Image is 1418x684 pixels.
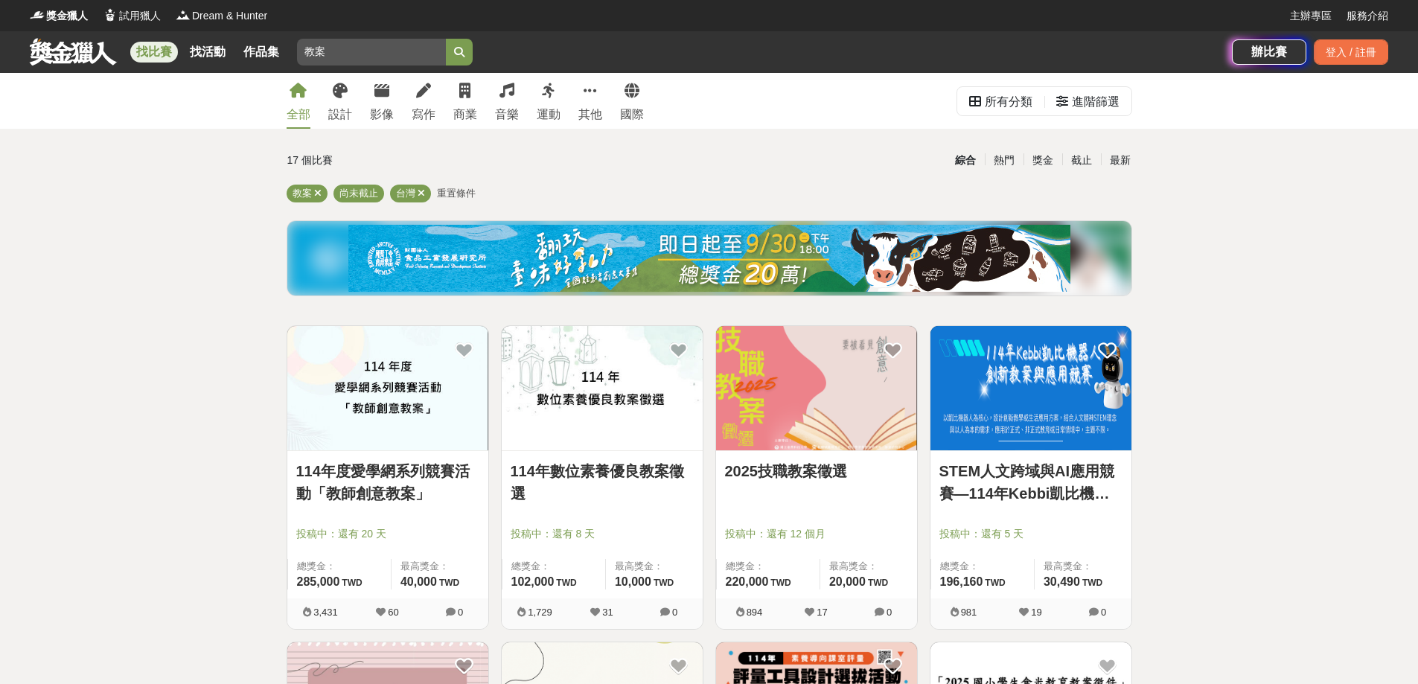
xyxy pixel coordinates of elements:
a: 服務介紹 [1347,8,1388,24]
span: 最高獎金： [829,559,908,574]
span: TWD [1082,578,1102,588]
img: Cover Image [287,326,488,450]
input: 這樣Sale也可以： 安聯人壽創意銷售法募集 [297,39,446,65]
span: 19 [1031,607,1041,618]
div: 其他 [578,106,602,124]
span: 總獎金： [511,559,596,574]
span: 20,000 [829,575,866,588]
a: 商業 [453,73,477,129]
img: Cover Image [930,326,1131,450]
a: 音樂 [495,73,519,129]
a: 國際 [620,73,644,129]
a: 2025技職教案徵選 [725,460,908,482]
span: 最高獎金： [1044,559,1122,574]
a: Cover Image [716,326,917,451]
img: Cover Image [716,326,917,450]
span: 投稿中：還有 20 天 [296,526,479,542]
span: 894 [747,607,763,618]
span: 重置條件 [437,188,476,199]
a: Logo獎金獵人 [30,8,88,24]
img: Cover Image [502,326,703,450]
a: 找活動 [184,42,231,63]
a: Cover Image [502,326,703,451]
span: 40,000 [400,575,437,588]
span: TWD [556,578,576,588]
div: 17 個比賽 [287,147,568,173]
a: 全部 [287,73,310,129]
span: 31 [602,607,613,618]
span: 102,000 [511,575,555,588]
img: Logo [176,7,191,22]
span: TWD [868,578,888,588]
div: 國際 [620,106,644,124]
div: 截止 [1062,147,1101,173]
div: 運動 [537,106,561,124]
span: 投稿中：還有 12 個月 [725,526,908,542]
span: 17 [817,607,827,618]
a: 影像 [370,73,394,129]
span: Dream & Hunter [192,8,267,24]
a: 作品集 [237,42,285,63]
span: 0 [887,607,892,618]
a: 找比賽 [130,42,178,63]
div: 登入 / 註冊 [1314,39,1388,65]
div: 最新 [1101,147,1140,173]
div: 寫作 [412,106,435,124]
a: 其他 [578,73,602,129]
span: 最高獎金： [615,559,694,574]
a: 設計 [328,73,352,129]
span: 獎金獵人 [46,8,88,24]
span: TWD [985,578,1005,588]
span: 60 [388,607,398,618]
div: 全部 [287,106,310,124]
a: 114年度愛學網系列競賽活動「教師創意教案」 [296,460,479,505]
span: 285,000 [297,575,340,588]
span: 最高獎金： [400,559,479,574]
span: 30,490 [1044,575,1080,588]
span: 0 [1101,607,1106,618]
span: 220,000 [726,575,769,588]
span: 1,729 [528,607,552,618]
span: 3,431 [313,607,338,618]
span: TWD [654,578,674,588]
div: 熱門 [985,147,1023,173]
span: 投稿中：還有 5 天 [939,526,1122,542]
a: 辦比賽 [1232,39,1306,65]
a: 主辦專區 [1290,8,1332,24]
div: 音樂 [495,106,519,124]
img: bbde9c48-f993-4d71-8b4e-c9f335f69c12.jpg [348,225,1070,292]
a: Cover Image [287,326,488,451]
div: 影像 [370,106,394,124]
img: Logo [30,7,45,22]
span: 教案 [293,188,312,199]
span: 981 [961,607,977,618]
a: 114年數位素養優良教案徵選 [511,460,694,505]
span: TWD [439,578,459,588]
div: 設計 [328,106,352,124]
a: 運動 [537,73,561,129]
div: 獎金 [1023,147,1062,173]
div: 進階篩選 [1072,87,1120,117]
span: 196,160 [940,575,983,588]
span: 10,000 [615,575,651,588]
span: 總獎金： [297,559,382,574]
span: 總獎金： [726,559,811,574]
span: 總獎金： [940,559,1025,574]
span: 0 [458,607,463,618]
span: 台灣 [396,188,415,199]
div: 綜合 [946,147,985,173]
a: Cover Image [930,326,1131,451]
span: 投稿中：還有 8 天 [511,526,694,542]
a: LogoDream & Hunter [176,8,267,24]
a: 寫作 [412,73,435,129]
img: Logo [103,7,118,22]
span: 0 [672,607,677,618]
div: 所有分類 [985,87,1032,117]
a: Logo試用獵人 [103,8,161,24]
span: TWD [770,578,791,588]
div: 商業 [453,106,477,124]
span: TWD [342,578,362,588]
span: 試用獵人 [119,8,161,24]
span: 尚未截止 [339,188,378,199]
